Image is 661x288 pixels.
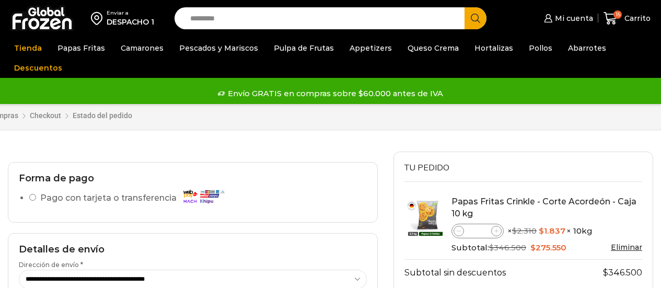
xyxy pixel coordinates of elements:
input: Product quantity [464,225,491,237]
span: Tu pedido [404,162,449,174]
img: address-field-icon.svg [91,9,107,27]
a: Appetizers [344,38,397,58]
div: Subtotal: [451,242,642,254]
div: × × 10kg [451,224,642,238]
span: 15 [613,10,622,19]
bdi: 1.837 [539,226,565,236]
a: Queso Crema [402,38,464,58]
a: Tienda [9,38,47,58]
span: $ [530,243,536,252]
div: Enviar a [107,9,154,17]
bdi: 346.500 [603,268,642,278]
span: Carrito [622,13,651,24]
bdi: 275.550 [530,243,566,252]
h2: Forma de pago [19,173,367,185]
span: Mi cuenta [552,13,593,24]
a: Hortalizas [469,38,518,58]
a: Abarrotes [563,38,611,58]
img: Pago con tarjeta o transferencia [180,187,227,205]
a: Eliminar [611,243,642,252]
a: Papas Fritas Crinkle - Corte Acordeón - Caja 10 kg [451,197,636,218]
span: $ [489,243,494,252]
a: Pulpa de Frutas [269,38,339,58]
span: $ [603,268,608,278]
a: Descuentos [9,58,67,78]
span: $ [539,226,544,236]
bdi: 2.310 [512,226,537,236]
a: Pescados y Mariscos [174,38,263,58]
a: Camarones [115,38,169,58]
a: 15 Carrito [604,6,651,31]
th: Subtotal sin descuentos [404,259,574,285]
div: DESPACHO 1 [107,17,154,27]
a: Pollos [524,38,558,58]
bdi: 346.500 [489,243,526,252]
span: $ [512,226,517,236]
a: Mi cuenta [541,8,593,29]
button: Search button [465,7,486,29]
a: Papas Fritas [52,38,110,58]
label: Pago con tarjeta o transferencia [40,189,230,208]
h2: Detalles de envío [19,244,367,256]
